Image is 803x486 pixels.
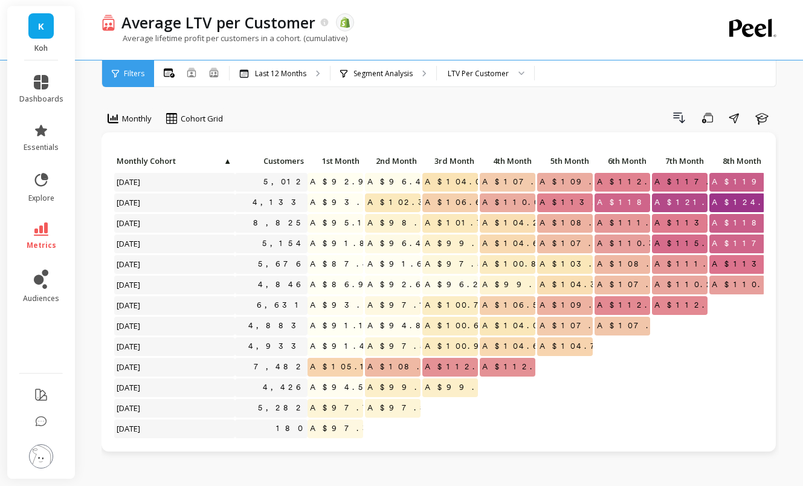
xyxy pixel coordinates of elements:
p: Customers [235,152,308,169]
span: 7th Month [654,156,704,166]
span: Cohort Grid [181,113,223,125]
span: A$97.81 [365,399,445,417]
p: 4th Month [480,152,535,169]
div: Toggle SortBy [422,152,479,171]
span: [DATE] [114,255,144,273]
span: A$107.48 [537,235,619,253]
span: A$105.10 [308,358,379,376]
span: A$110.24 [652,276,726,294]
a: 4,846 [256,276,308,294]
span: [DATE] [114,358,144,376]
span: A$91.44 [308,337,379,355]
a: 8,825 [251,214,308,232]
span: A$91.12 [308,317,379,335]
span: A$87.46 [308,255,382,273]
div: Toggle SortBy [364,152,422,171]
span: 2nd Month [367,156,417,166]
span: explore [28,193,54,203]
div: Toggle SortBy [479,152,537,171]
a: 4,883 [246,317,308,335]
span: A$98.83 [365,214,450,232]
img: api.shopify.svg [340,17,350,28]
span: A$104.64 [480,235,552,253]
span: A$100.96 [422,337,498,355]
span: A$97.17 [365,296,445,314]
span: A$117.71 [709,235,795,253]
span: A$117.27 [652,173,737,191]
span: A$110.31 [709,276,789,294]
span: 6th Month [597,156,647,166]
span: A$106.51 [480,296,553,314]
span: Monthly Cohort [117,156,222,166]
p: 2nd Month [365,152,421,169]
span: Monthly [122,113,152,125]
span: 1st Month [310,156,360,166]
span: A$104.73 [537,337,619,355]
span: dashboards [19,94,63,104]
span: A$108.31 [365,358,448,376]
span: K [38,19,44,33]
span: A$108.92 [537,214,619,232]
a: 4,133 [250,193,308,212]
span: A$110.33 [595,235,678,253]
span: A$109.97 [537,173,624,191]
span: [DATE] [114,420,144,438]
p: Segment Analysis [353,69,413,79]
span: A$97.57 [422,255,501,273]
span: A$107.08 [480,173,560,191]
span: A$108.60 [595,255,670,273]
span: A$99.46 [365,378,440,397]
div: LTV Per Customer [448,68,509,79]
span: A$115.15 [652,235,728,253]
span: A$104.67 [480,337,557,355]
span: Filters [124,69,144,79]
span: A$112.59 [595,173,675,191]
p: Monthly Cohort [114,152,235,169]
span: A$124.12 [709,193,784,212]
span: [DATE] [114,337,144,355]
span: A$112.47 [652,296,732,314]
p: Last 12 Months [255,69,306,79]
span: ▲ [222,156,231,166]
p: Average LTV per Customer [121,12,315,33]
img: header icon [102,14,115,31]
span: audiences [23,294,59,303]
a: 5,012 [261,173,308,191]
span: A$91.64 [365,255,436,273]
span: [DATE] [114,173,144,191]
div: Toggle SortBy [234,152,292,171]
span: 3rd Month [425,156,474,166]
span: A$112.24 [480,358,555,376]
span: A$121.55 [652,193,727,212]
span: A$86.93 [308,276,387,294]
span: A$95.17 [308,214,383,232]
span: [DATE] [114,378,144,397]
div: Toggle SortBy [594,152,651,171]
span: A$101.70 [422,214,499,232]
span: [DATE] [114,214,144,232]
span: A$112.17 [422,358,503,376]
a: 5,676 [256,255,308,273]
span: A$111.17 [652,255,734,273]
span: A$107.39 [595,276,681,294]
p: 6th Month [595,152,650,169]
div: Toggle SortBy [307,152,364,171]
div: Toggle SortBy [709,152,766,171]
a: 7,482 [251,358,308,376]
span: A$104.21 [480,214,553,232]
span: Customers [237,156,304,166]
span: A$100.88 [480,255,560,273]
span: A$99.61 [422,378,498,397]
span: A$92.90 [308,173,381,191]
span: A$96.44 [365,173,435,191]
span: A$99.38 [480,276,564,294]
span: A$100.78 [422,296,503,314]
p: 7th Month [652,152,708,169]
span: A$112.41 [595,296,671,314]
span: A$93.27 [308,193,387,212]
span: A$113.58 [652,214,737,232]
span: A$106.67 [422,193,500,212]
span: [DATE] [114,296,144,314]
img: profile picture [29,444,53,468]
span: metrics [27,241,56,250]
